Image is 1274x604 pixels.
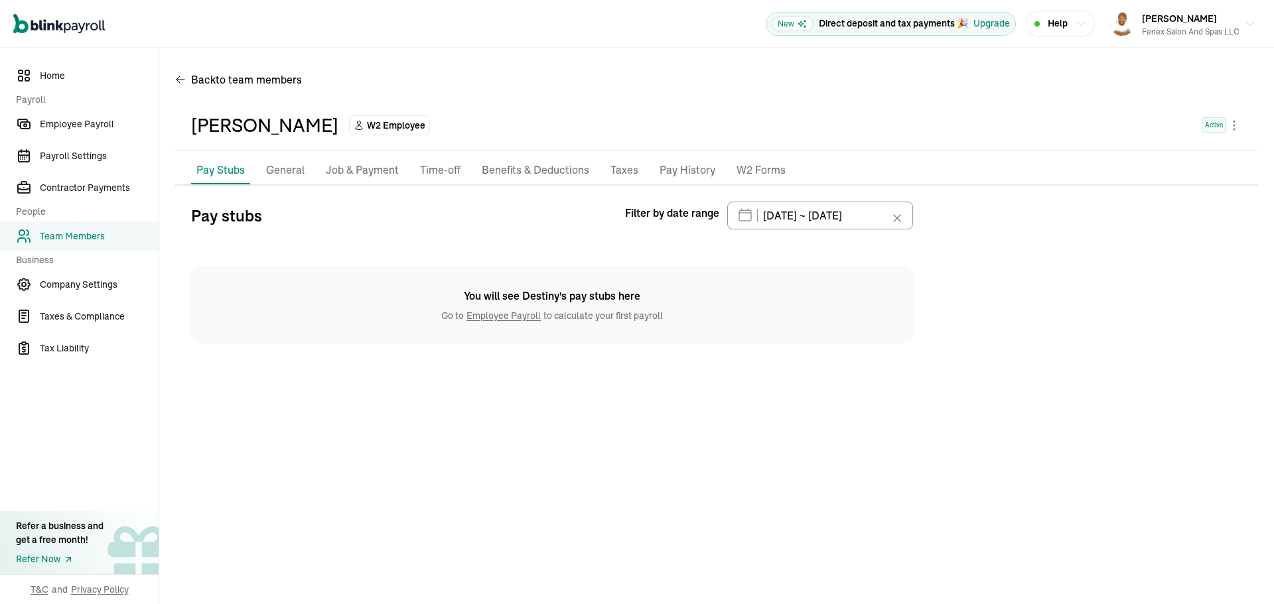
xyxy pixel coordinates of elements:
span: W2 Employee [367,119,425,132]
span: Active [1202,117,1226,133]
iframe: Chat Widget [1208,540,1274,604]
span: Taxes & Compliance [40,310,159,324]
button: Backto team members [175,64,302,95]
div: Refer a business and get a free month! [16,519,104,547]
span: Payroll Settings [40,149,159,163]
span: to team members [216,72,302,88]
span: Tax Liability [40,341,159,355]
nav: Global [13,5,105,43]
div: [PERSON_NAME] [191,111,338,139]
button: [PERSON_NAME]Fenex Salon and Spas LLC [1105,7,1261,40]
span: Go to to calculate your first payroll [191,304,913,322]
span: Payroll [16,93,151,107]
span: Team Members [40,229,159,243]
input: XX/XX/XX ~ XX/XX/XX [727,202,913,229]
span: Business [16,253,151,267]
p: Pay History [660,162,715,179]
p: General [266,162,305,179]
span: Home [40,69,159,83]
span: Employee Payroll [40,117,159,131]
p: Job & Payment [326,162,399,179]
span: Privacy Policy [71,583,129,596]
a: Refer Now [16,552,104,566]
span: Help [1048,17,1068,30]
span: [PERSON_NAME] [1142,13,1217,25]
button: Upgrade [973,17,1010,30]
span: T&C [31,583,48,596]
p: W2 Forms [737,162,786,179]
p: Time-off [420,162,460,179]
p: Taxes [610,162,638,179]
span: Company Settings [40,278,159,292]
p: Benefits & Deductions [482,162,589,179]
span: Back [191,72,302,88]
span: Contractor Payments [40,181,159,195]
a: Employee Payroll [464,310,543,322]
span: Filter by date range [625,205,719,221]
span: People [16,205,151,219]
span: You will see Destiny's pay stubs here [191,288,913,304]
p: Pay Stubs [196,162,245,178]
div: Fenex Salon and Spas LLC [1142,26,1239,38]
p: Direct deposit and tax payments 🎉 [819,17,968,30]
h3: Pay stubs [191,205,262,226]
span: New [772,17,814,31]
button: Help [1026,11,1095,36]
